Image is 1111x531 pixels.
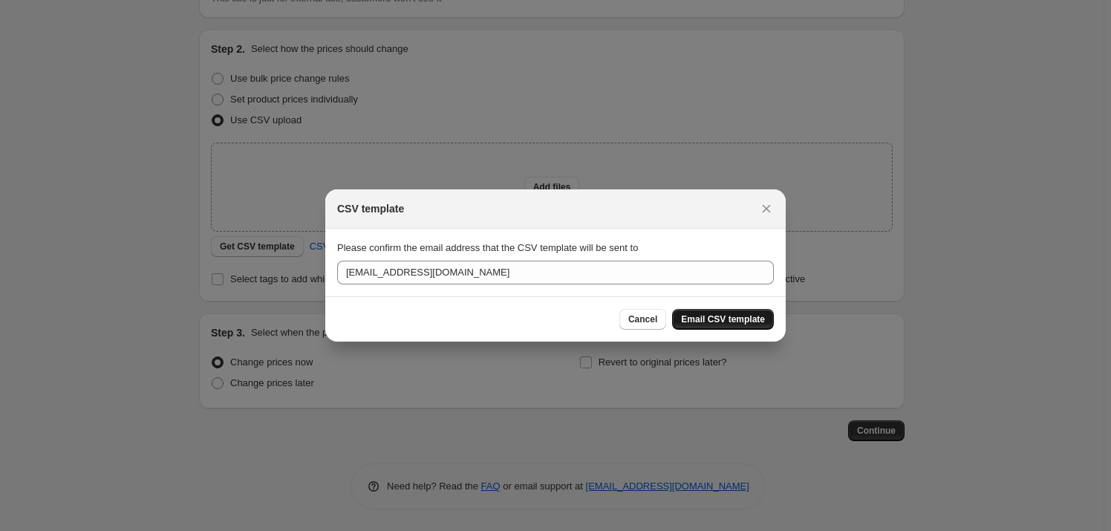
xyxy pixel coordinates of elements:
span: Email CSV template [681,313,765,325]
h2: CSV template [337,201,404,216]
button: Email CSV template [672,309,774,330]
button: Cancel [619,309,666,330]
span: Cancel [628,313,657,325]
button: Close [756,198,777,219]
span: Please confirm the email address that the CSV template will be sent to [337,242,638,253]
